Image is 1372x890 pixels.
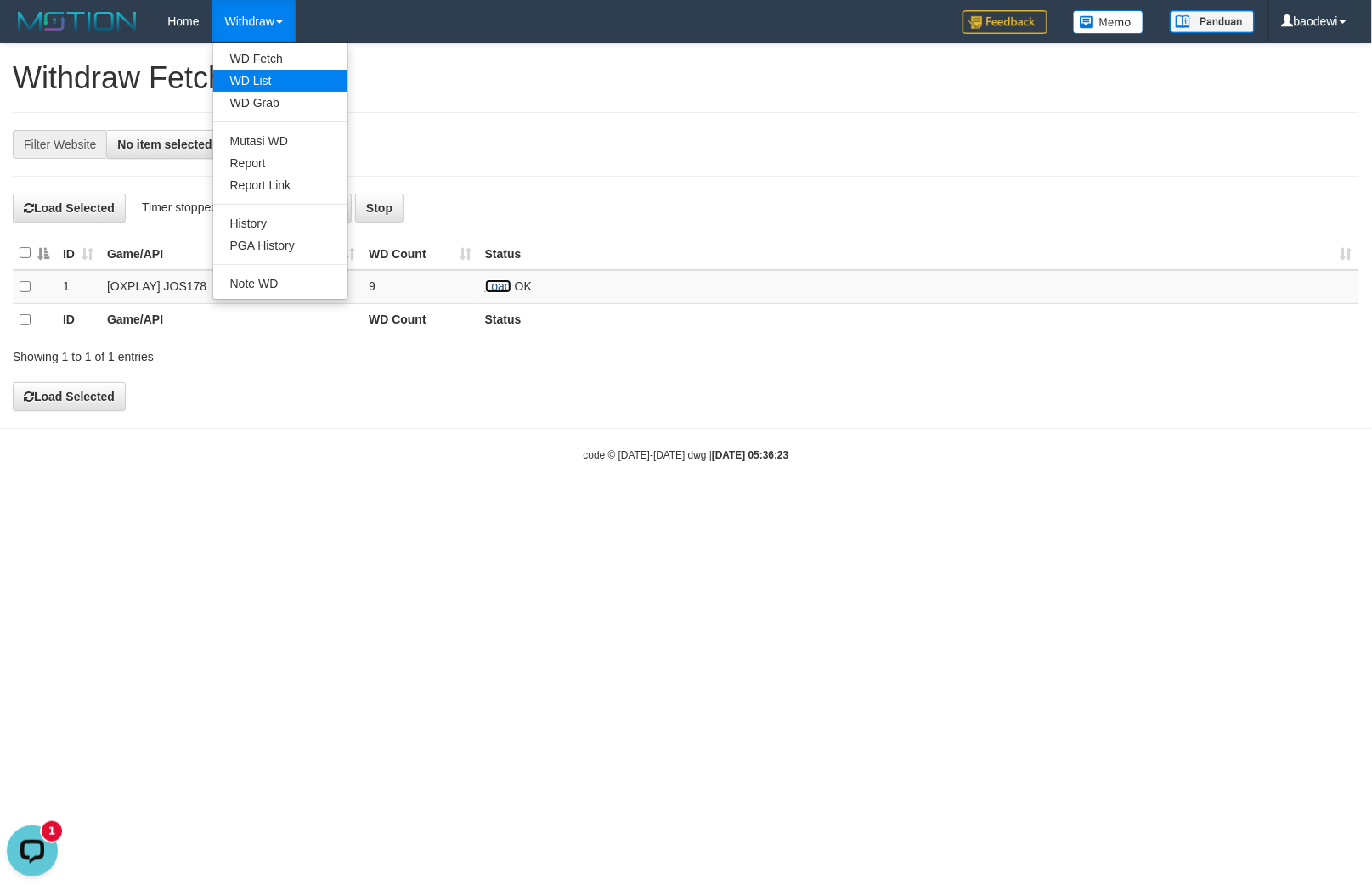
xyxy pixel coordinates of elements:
img: MOTION_logo.png [13,8,142,34]
button: Load Selected [13,194,126,222]
img: panduan.png [1170,10,1255,33]
img: Feedback.jpg [963,10,1047,34]
th: WD Count [362,303,478,335]
a: Load [485,279,511,293]
th: ID [56,303,100,335]
small: code © [DATE]-[DATE] dwg | [584,449,789,461]
a: WD Grab [213,92,347,114]
span: No item selected [117,138,212,151]
td: 1 [56,270,100,303]
th: ID: activate to sort column ascending [56,237,100,270]
button: Stop [355,194,404,222]
a: Report [213,152,347,174]
div: Filter Website [13,130,106,159]
div: Showing 1 to 1 of 1 entries [13,341,559,365]
th: Status: activate to sort column ascending [478,237,1359,270]
a: Mutasi WD [213,130,347,152]
h1: Withdraw Fetch [13,61,1359,95]
th: Game/API [100,303,362,335]
a: Note WD [213,273,347,295]
strong: [DATE] 05:36:23 [712,449,788,461]
span: OK [515,279,532,293]
span: Timer stopped [142,200,217,214]
span: 9 [369,279,375,293]
a: PGA History [213,234,347,256]
th: WD Count: activate to sort column ascending [362,237,478,270]
button: Open LiveChat chat widget [7,7,58,58]
button: No item selected [106,130,233,159]
a: History [213,212,347,234]
a: WD List [213,70,347,92]
td: [OXPLAY] JOS178 [100,270,362,303]
th: Status [478,303,1359,335]
a: WD Fetch [213,48,347,70]
div: New messages notification [42,3,62,23]
th: Game/API: activate to sort column ascending [100,237,362,270]
img: Button%20Memo.svg [1073,10,1144,34]
button: Load Selected [13,382,126,411]
a: Report Link [213,174,347,196]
